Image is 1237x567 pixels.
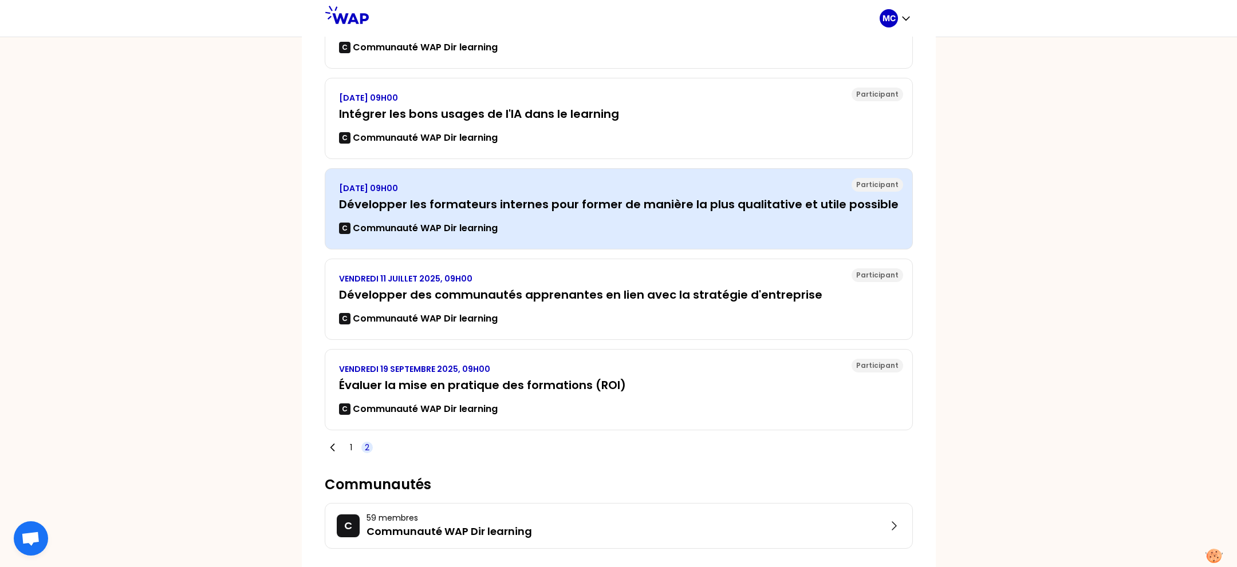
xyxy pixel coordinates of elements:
p: Communauté WAP Dir learning [353,312,498,326]
a: Ouvrir le chat [14,521,48,556]
h3: Développer les formateurs internes pour former de manière la plus qualitative et utile possible [339,196,899,212]
p: 59 membres [367,512,887,524]
p: VENDREDI 19 SEPTEMBRE 2025, 09H00 [339,363,899,375]
p: C [342,405,348,414]
p: Communauté WAP Dir learning [353,221,498,235]
span: 2 [365,442,369,453]
p: MC [883,13,896,24]
button: MC [880,9,912,27]
p: C [342,224,348,233]
a: VENDREDI 19 SEPTEMBRE 2025, 09H00Évaluer la mise en pratique des formations (ROI)CCommunauté WAP ... [339,363,899,416]
p: C [342,133,348,142]
h3: Intégrer les bons usages de l'IA dans le learning [339,106,899,122]
p: Communauté WAP Dir learning [353,131,498,145]
p: [DATE] 09H00 [339,92,899,104]
a: VENDREDI 11 JUILLET 2025, 09H00Développer des communautés apprenantes en lien avec la stratégie d... [339,273,899,326]
div: Participant [852,178,903,192]
p: C [342,43,348,52]
p: Communauté WAP Dir learning [367,524,887,540]
p: Communauté WAP Dir learning [353,41,498,54]
h2: Communautés [325,475,913,494]
div: Participant [852,359,903,372]
a: [DATE] 09H00Développer les formateurs internes pour former de manière la plus qualitative et util... [339,183,899,235]
h3: Évaluer la mise en pratique des formations (ROI) [339,377,899,393]
span: 1 [350,442,352,453]
div: Participant [852,88,903,101]
p: C [344,518,352,534]
p: Communauté WAP Dir learning [353,402,498,416]
p: VENDREDI 11 JUILLET 2025, 09H00 [339,273,899,284]
h3: Développer des communautés apprenantes en lien avec la stratégie d'entreprise [339,287,899,303]
div: Participant [852,268,903,282]
p: [DATE] 09H00 [339,183,899,194]
a: [DATE] 09H00Intégrer les bons usages de l'IA dans le learningCCommunauté WAP Dir learning [339,92,899,145]
p: C [342,314,348,323]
